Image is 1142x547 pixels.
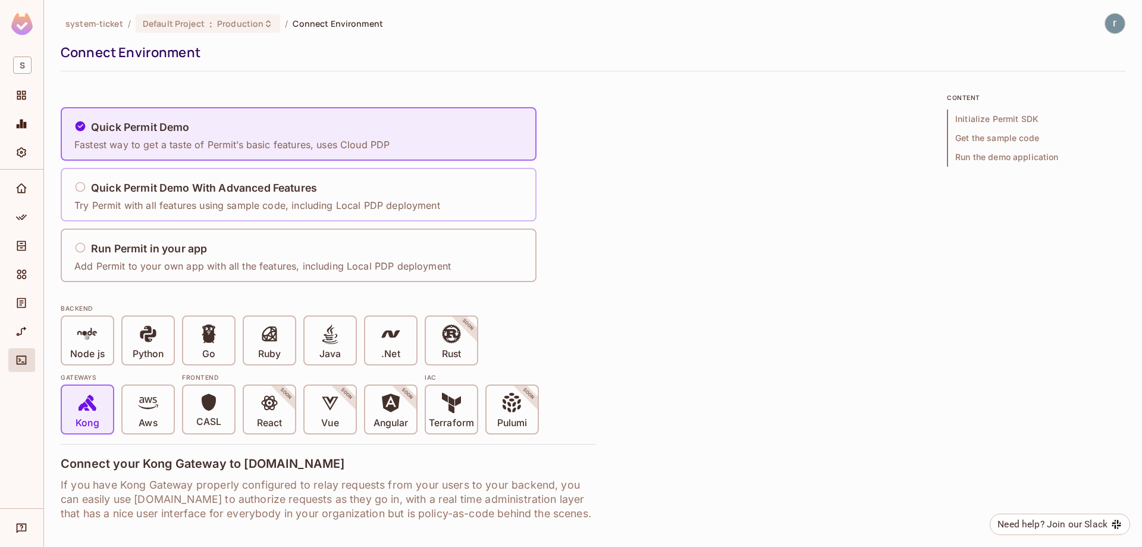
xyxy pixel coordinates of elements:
div: Workspace: system-ticket [8,52,35,79]
p: Rust [442,348,461,360]
h5: Quick Permit Demo With Advanced Features [91,182,317,194]
img: SReyMgAAAABJRU5ErkJggg== [11,13,33,35]
div: Settings [8,140,35,164]
div: Home [8,177,35,201]
h5: Quick Permit Demo [91,121,190,133]
div: Elements [8,262,35,286]
p: Java [319,348,341,360]
div: Connect [8,348,35,372]
p: Pulumi [497,417,527,429]
p: content [947,93,1125,102]
p: Ruby [258,348,281,360]
span: SOON [263,371,309,417]
div: Connect Environment [61,43,1119,61]
span: Get the sample code [947,129,1125,148]
p: CASL [196,416,221,428]
span: the active workspace [65,18,123,29]
div: Policy [8,205,35,229]
p: Add Permit to your own app with all the features, including Local PDP deployment [74,260,451,273]
div: BACKEND [61,304,596,313]
div: Directory [8,234,35,258]
p: Go [202,348,215,360]
span: SOON [324,371,370,417]
img: rix rix [1105,14,1125,33]
div: Projects [8,83,35,107]
span: Production [217,18,263,29]
span: SOON [506,371,552,417]
div: Help & Updates [8,516,35,540]
h4: Connect your Kong Gateway to [DOMAIN_NAME] [61,457,596,471]
div: Gateways [61,373,175,382]
p: Angular [374,417,409,429]
span: : [209,19,213,29]
h5: Run Permit in your app [91,243,207,255]
p: Vue [321,417,338,429]
span: Initialize Permit SDK [947,110,1125,129]
p: Node js [70,348,105,360]
p: Aws [139,417,157,429]
div: IAC [425,373,539,382]
p: Python [133,348,164,360]
span: SOON [445,302,491,348]
p: Try Permit with all features using sample code, including Local PDP deployment [74,199,440,212]
span: S [13,57,32,74]
p: Terraform [429,417,474,429]
div: Audit Log [8,291,35,315]
p: .Net [381,348,400,360]
div: URL Mapping [8,320,35,343]
p: React [257,417,282,429]
div: Monitoring [8,112,35,136]
li: / [128,18,131,29]
span: Connect Environment [293,18,383,29]
h6: If you have Kong Gateway properly configured to relay requests from your users to your backend, y... [61,478,596,521]
span: Run the demo application [947,148,1125,167]
li: / [285,18,288,29]
div: Need help? Join our Slack [997,517,1108,532]
div: Frontend [182,373,418,382]
span: SOON [384,371,431,417]
p: Fastest way to get a taste of Permit’s basic features, uses Cloud PDP [74,138,390,151]
span: Default Project [143,18,205,29]
p: Kong [76,417,99,429]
